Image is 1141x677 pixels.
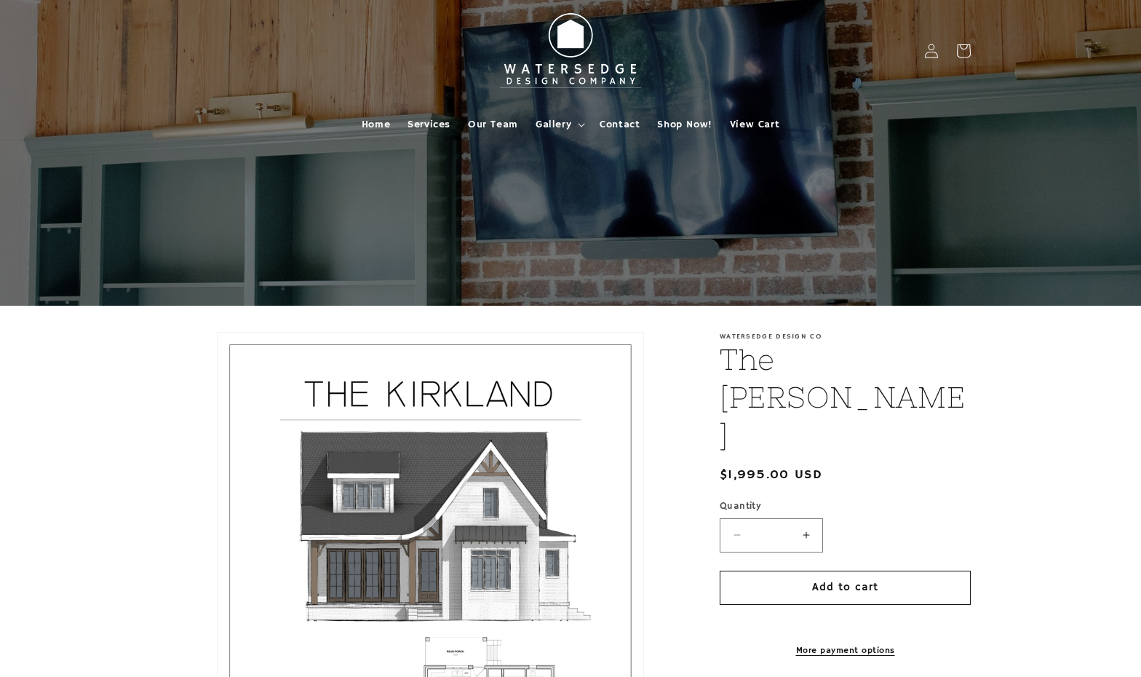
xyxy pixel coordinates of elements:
[730,118,779,131] span: View Cart
[399,109,459,140] a: Services
[490,6,651,96] img: Watersedge Design Co
[648,109,720,140] a: Shop Now!
[720,499,971,514] label: Quantity
[527,109,591,140] summary: Gallery
[720,571,971,605] button: Add to cart
[600,118,640,131] span: Contact
[721,109,788,140] a: View Cart
[657,118,712,131] span: Shop Now!
[362,118,390,131] span: Home
[459,109,527,140] a: Our Team
[720,644,971,657] a: More payment options
[407,118,450,131] span: Services
[720,332,971,341] p: Watersedge Design Co
[536,118,571,131] span: Gallery
[468,118,518,131] span: Our Team
[353,109,399,140] a: Home
[720,341,971,454] h1: The [PERSON_NAME]
[591,109,648,140] a: Contact
[720,465,822,485] span: $1,995.00 USD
